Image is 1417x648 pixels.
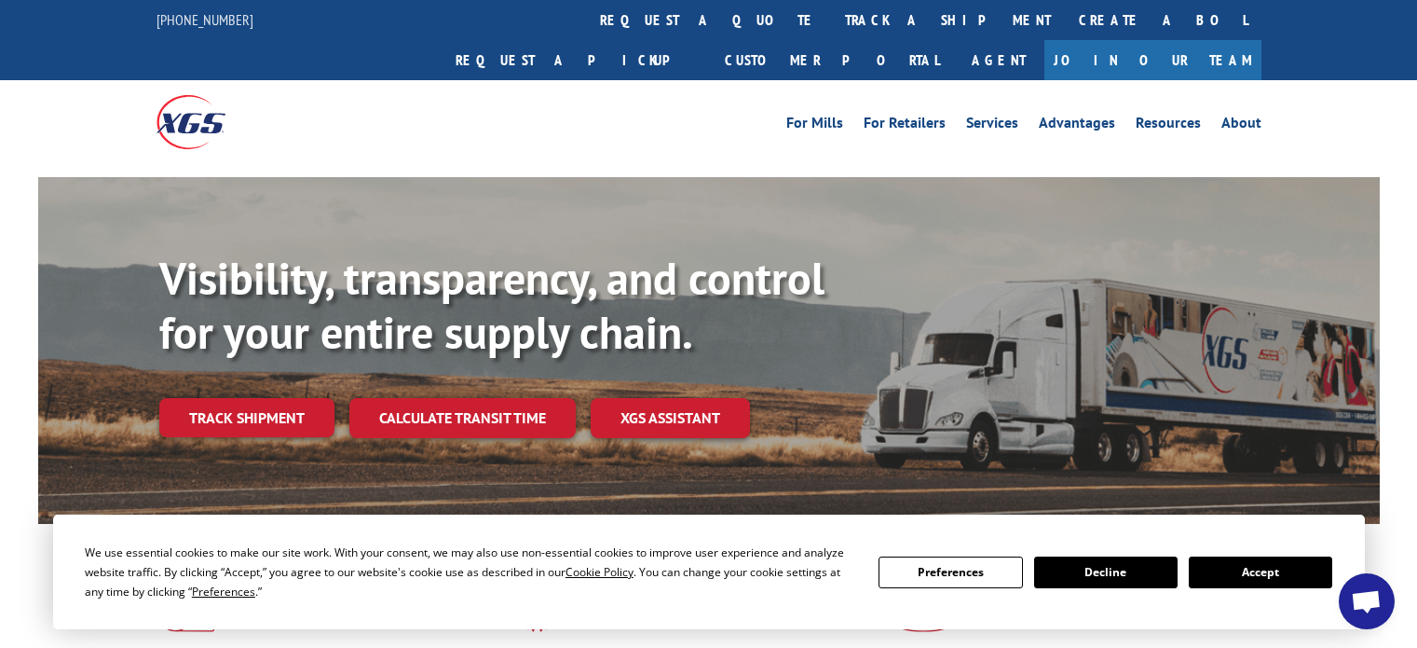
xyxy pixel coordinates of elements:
[953,40,1044,80] a: Agent
[711,40,953,80] a: Customer Portal
[1136,116,1201,136] a: Resources
[591,398,750,438] a: XGS ASSISTANT
[85,543,856,601] div: We use essential cookies to make our site work. With your consent, we may also use non-essential ...
[157,10,253,29] a: [PHONE_NUMBER]
[1221,116,1261,136] a: About
[864,116,946,136] a: For Retailers
[786,116,843,136] a: For Mills
[349,398,576,438] a: Calculate transit time
[53,515,1365,629] div: Cookie Consent Prompt
[879,557,1022,588] button: Preferences
[1039,116,1115,136] a: Advantages
[565,564,634,580] span: Cookie Policy
[159,249,824,361] b: Visibility, transparency, and control for your entire supply chain.
[159,398,334,437] a: Track shipment
[442,40,711,80] a: Request a pickup
[1044,40,1261,80] a: Join Our Team
[966,116,1018,136] a: Services
[1189,557,1332,588] button: Accept
[1339,573,1395,629] div: Open chat
[1034,557,1178,588] button: Decline
[192,584,255,600] span: Preferences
